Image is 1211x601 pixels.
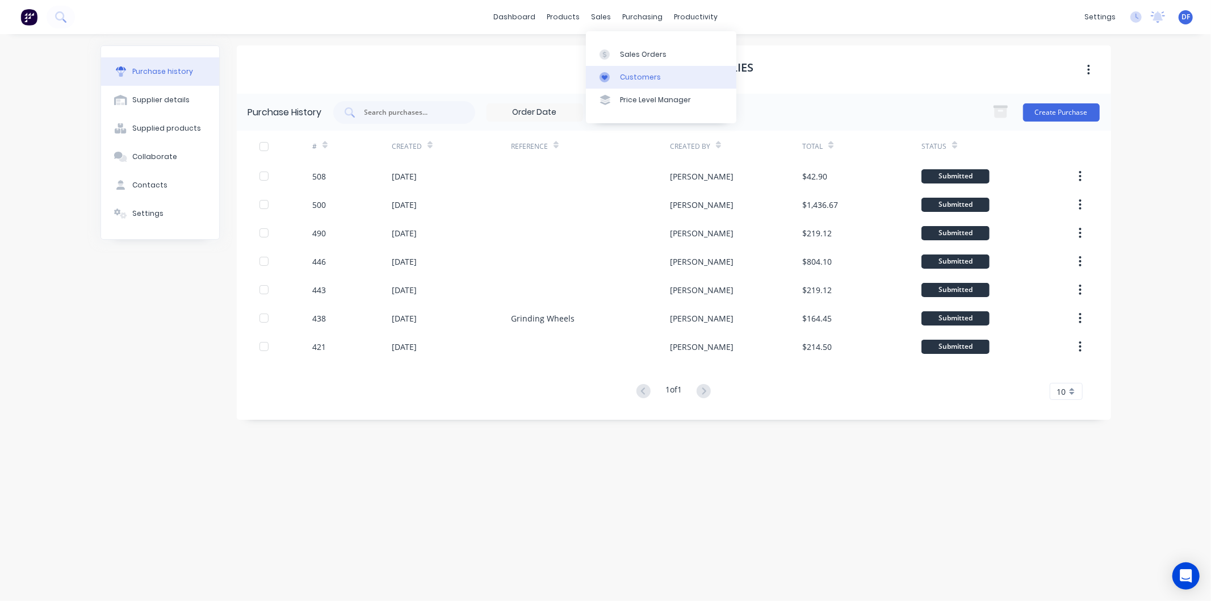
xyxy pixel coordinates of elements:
[921,169,990,183] div: Submitted
[392,256,417,268] div: [DATE]
[511,312,575,324] div: Grinding Wheels
[586,43,736,65] a: Sales Orders
[921,311,990,325] div: Submitted
[670,341,734,353] div: [PERSON_NAME]
[488,9,541,26] a: dashboard
[392,227,417,239] div: [DATE]
[921,254,990,269] div: Submitted
[363,107,458,118] input: Search purchases...
[487,104,583,121] input: Order Date
[620,95,691,105] div: Price Level Manager
[312,227,326,239] div: 490
[921,340,990,354] div: Submitted
[541,9,585,26] div: products
[670,199,734,211] div: [PERSON_NAME]
[248,106,322,119] div: Purchase History
[392,170,417,182] div: [DATE]
[617,9,668,26] div: purchasing
[670,227,734,239] div: [PERSON_NAME]
[586,89,736,111] a: Price Level Manager
[668,9,723,26] div: productivity
[921,226,990,240] div: Submitted
[1023,103,1100,122] button: Create Purchase
[132,66,193,77] div: Purchase history
[312,256,326,268] div: 446
[802,341,832,353] div: $214.50
[620,72,661,82] div: Customers
[921,198,990,212] div: Submitted
[312,312,326,324] div: 438
[312,170,326,182] div: 508
[670,141,710,152] div: Created By
[101,114,219,143] button: Supplied products
[101,86,219,114] button: Supplier details
[802,312,832,324] div: $164.45
[620,49,667,60] div: Sales Orders
[312,141,317,152] div: #
[392,199,417,211] div: [DATE]
[1057,386,1066,398] span: 10
[312,284,326,296] div: 443
[670,170,734,182] div: [PERSON_NAME]
[670,256,734,268] div: [PERSON_NAME]
[132,95,190,105] div: Supplier details
[132,123,201,133] div: Supplied products
[1079,9,1121,26] div: settings
[392,284,417,296] div: [DATE]
[670,312,734,324] div: [PERSON_NAME]
[665,383,682,400] div: 1 of 1
[802,227,832,239] div: $219.12
[312,341,326,353] div: 421
[132,180,167,190] div: Contacts
[132,152,177,162] div: Collaborate
[802,141,823,152] div: Total
[921,141,946,152] div: Status
[511,141,548,152] div: Reference
[101,143,219,171] button: Collaborate
[586,66,736,89] a: Customers
[670,284,734,296] div: [PERSON_NAME]
[802,284,832,296] div: $219.12
[20,9,37,26] img: Factory
[802,199,838,211] div: $1,436.67
[1181,12,1190,22] span: DF
[101,171,219,199] button: Contacts
[392,312,417,324] div: [DATE]
[392,141,422,152] div: Created
[921,283,990,297] div: Submitted
[585,9,617,26] div: sales
[802,256,832,268] div: $804.10
[312,199,326,211] div: 500
[101,57,219,86] button: Purchase history
[132,208,164,219] div: Settings
[802,170,827,182] div: $42.90
[1172,562,1200,590] div: Open Intercom Messenger
[392,341,417,353] div: [DATE]
[101,199,219,228] button: Settings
